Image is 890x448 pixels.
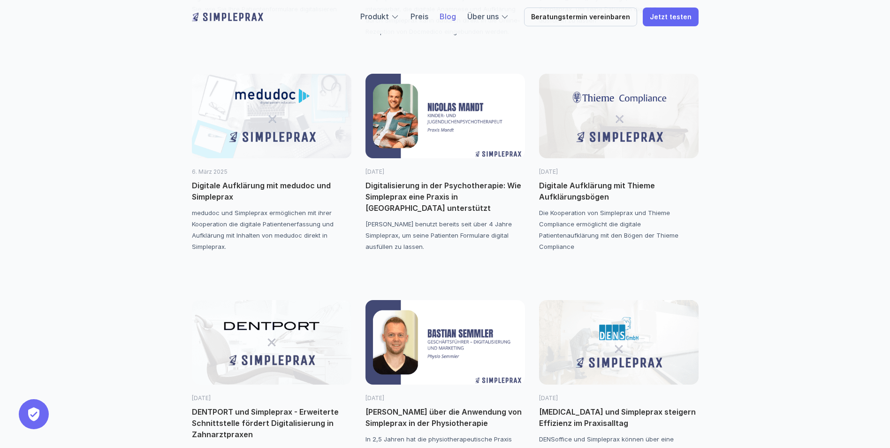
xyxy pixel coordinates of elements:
a: Blog [440,12,456,21]
p: Digitale Aufklärung mit medudoc und Simpleprax [192,180,351,202]
p: Digitale Aufklärung mit Thieme Aufklärungsbögen [539,180,699,202]
p: DENTPORT und Simpleprax - Erweiterte Schnittstelle fördert Digitalisierung in Zahnarztpraxen [192,406,351,440]
a: Preis [411,12,428,21]
p: medudoc und Simpleprax ermöglichen mit ihrer Kooperation die digitale Patientenerfassung und Aufk... [192,207,351,252]
p: Beratungstermin vereinbaren [531,13,630,21]
p: 6. März 2025 [192,168,351,176]
p: [MEDICAL_DATA] und Simpleprax steigern Effizienz im Praxisalltag [539,406,699,429]
p: [PERSON_NAME] benutzt bereits seit über 4 Jahre Simpleprax, um seine Patienten Formulare digital ... [365,218,525,252]
p: Digitalisierung in der Psychotherapie: Wie Simpleprax eine Praxis in [GEOGRAPHIC_DATA] unterstützt [365,180,525,214]
a: Produkt [360,12,389,21]
a: [DATE]Digitale Aufklärung mit Thieme AufklärungsbögenDie Kooperation von Simpleprax und Thieme Co... [539,74,699,252]
p: [DATE] [192,394,351,402]
a: 6. März 2025Digitale Aufklärung mit medudoc und Simplepraxmedudoc und Simpleprax ermöglichen mit ... [192,74,351,252]
p: [DATE] [539,168,699,176]
img: Dens x Simpleprax [539,300,699,385]
p: [DATE] [365,168,525,176]
a: [DATE]Digitalisierung in der Psychotherapie: Wie Simpleprax eine Praxis in [GEOGRAPHIC_DATA] unte... [365,74,525,252]
p: [DATE] [539,394,699,402]
a: Jetzt testen [643,8,699,26]
p: [DATE] [365,394,525,402]
p: [PERSON_NAME] über die Anwendung von Simpleprax in der Physiotherapie [365,406,525,429]
p: Jetzt testen [650,13,692,21]
a: Beratungstermin vereinbaren [524,8,637,26]
p: Die Kooperation von Simpleprax und Thieme Compliance ermöglicht die digitale Patientenaufklärung ... [539,207,699,252]
a: Über uns [467,12,499,21]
